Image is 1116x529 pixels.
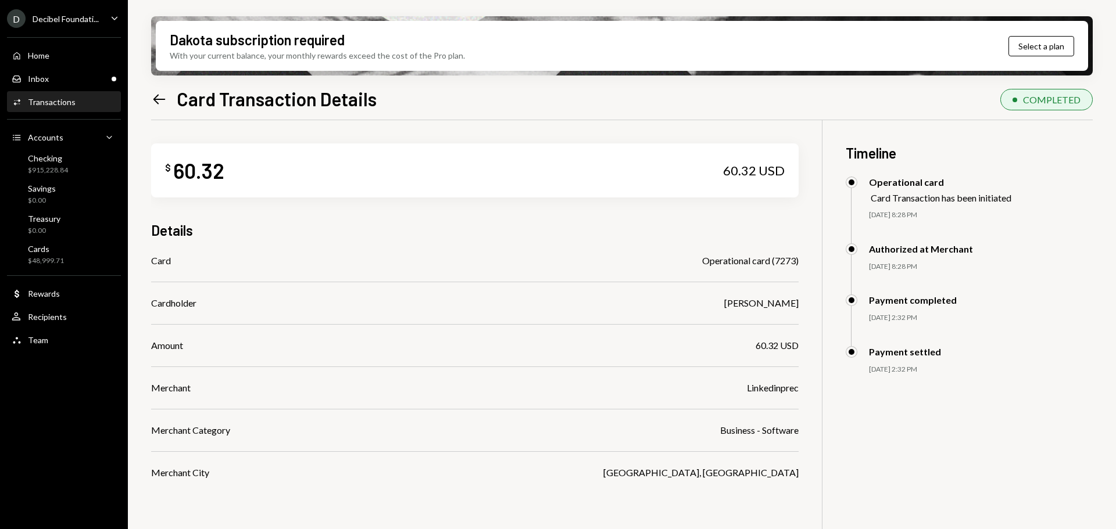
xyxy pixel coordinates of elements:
[7,240,121,268] a: Cards$48,999.71
[7,283,121,304] a: Rewards
[7,91,121,112] a: Transactions
[869,262,1093,272] div: [DATE] 8:28 PM
[869,313,1093,323] div: [DATE] 2:32 PM
[170,30,345,49] div: Dakota subscription required
[33,14,99,24] div: Decibel Foundati...
[747,381,799,395] div: Linkedinprec
[28,183,56,193] div: Savings
[151,221,193,240] h3: Details
[28,196,56,206] div: $0.00
[869,294,957,305] div: Payment completed
[7,210,121,238] a: Treasury$0.00
[28,244,64,254] div: Cards
[28,312,67,322] div: Recipients
[151,296,196,310] div: Cardholder
[151,254,171,268] div: Card
[7,306,121,327] a: Recipients
[28,97,76,107] div: Transactions
[846,143,1093,163] h3: Timeline
[702,254,799,268] div: Operational card (7273)
[603,466,799,480] div: [GEOGRAPHIC_DATA], [GEOGRAPHIC_DATA]
[7,45,121,66] a: Home
[177,87,377,110] h1: Card Transaction Details
[28,214,60,224] div: Treasury
[7,180,121,208] a: Savings$0.00
[28,153,68,163] div: Checking
[869,177,1011,188] div: Operational card
[7,9,26,28] div: D
[28,51,49,60] div: Home
[151,339,183,352] div: Amount
[151,423,230,437] div: Merchant Category
[28,132,63,142] div: Accounts
[151,466,209,480] div: Merchant City
[1008,36,1074,56] button: Select a plan
[28,256,64,266] div: $48,999.71
[869,346,941,357] div: Payment settled
[7,68,121,89] a: Inbox
[869,243,973,254] div: Authorized at Merchant
[28,289,60,298] div: Rewards
[151,381,191,395] div: Merchant
[28,74,49,84] div: Inbox
[756,339,799,352] div: 60.32 USD
[869,365,1093,375] div: [DATE] 2:32 PM
[28,165,68,175] div: $915,228.84
[723,163,785,179] div: 60.32 USD
[28,335,48,345] div: Team
[7,329,121,350] a: Team
[869,210,1093,220] div: [DATE] 8:28 PM
[1023,94,1081,105] div: COMPLETED
[720,423,799,437] div: Business - Software
[7,127,121,147] a: Accounts
[28,226,60,236] div: $0.00
[7,150,121,178] a: Checking$915,228.84
[724,296,799,310] div: [PERSON_NAME]
[871,192,1011,203] div: Card Transaction has been initiated
[173,157,224,183] div: 60.32
[170,49,465,62] div: With your current balance, your monthly rewards exceed the cost of the Pro plan.
[165,162,171,174] div: $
